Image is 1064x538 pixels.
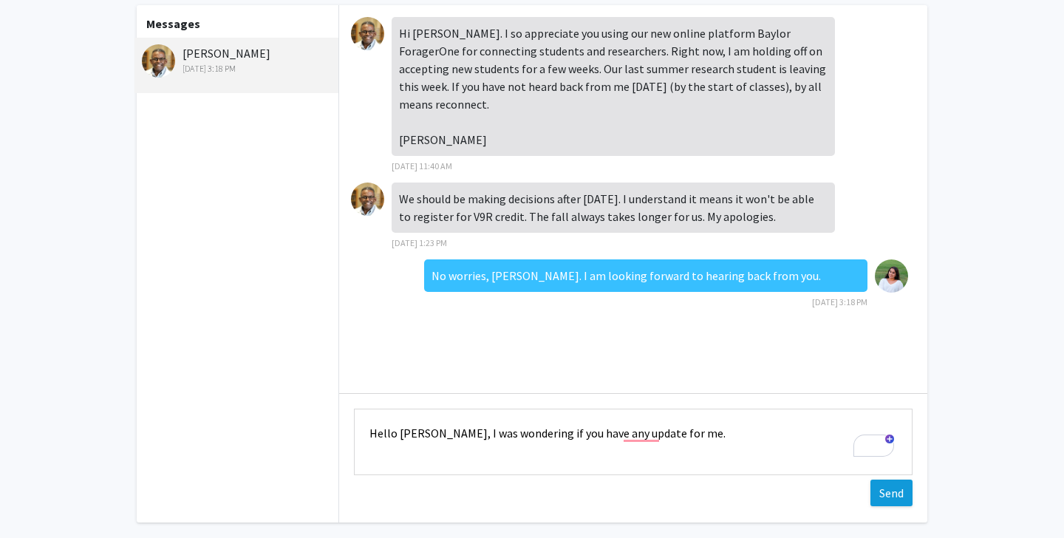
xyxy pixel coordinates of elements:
span: [DATE] 11:40 AM [392,160,452,171]
b: Messages [146,16,200,31]
span: [DATE] 3:18 PM [812,296,867,307]
div: No worries, [PERSON_NAME]. I am looking forward to hearing back from you. [424,259,867,292]
img: Dwayne Simmons [142,44,175,78]
div: [PERSON_NAME] [142,44,335,75]
img: Rishika Kohli [875,259,908,293]
span: [DATE] 1:23 PM [392,237,447,248]
button: Send [870,480,913,506]
textarea: To enrich screen reader interactions, please activate Accessibility in Grammarly extension settings [354,409,913,475]
img: Dwayne Simmons [351,17,384,50]
div: [DATE] 3:18 PM [142,62,335,75]
div: Hi [PERSON_NAME]. I so appreciate you using our new online platform Baylor ForagerOne for connect... [392,17,835,156]
div: We should be making decisions after [DATE]. I understand it means it won't be able to register fo... [392,183,835,233]
img: Dwayne Simmons [351,183,384,216]
iframe: Chat [11,471,63,527]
